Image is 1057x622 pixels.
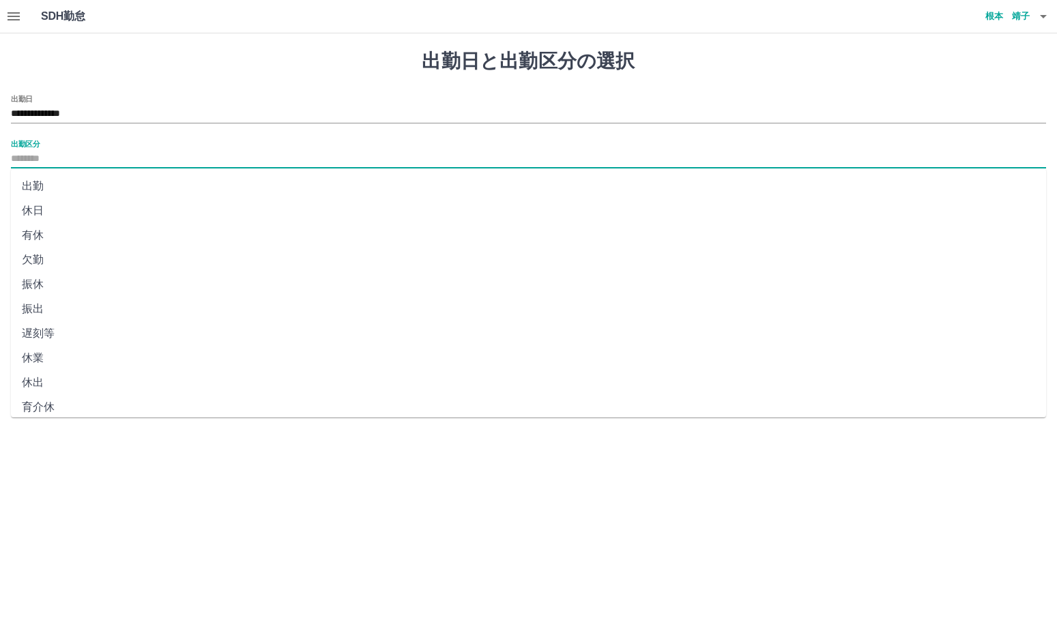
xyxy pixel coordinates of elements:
label: 出勤区分 [11,138,40,149]
li: 振出 [11,297,1046,321]
li: 欠勤 [11,248,1046,272]
li: 遅刻等 [11,321,1046,346]
li: 有休 [11,223,1046,248]
li: 休業 [11,346,1046,370]
li: 育介休 [11,395,1046,419]
li: 出勤 [11,174,1046,198]
li: 振休 [11,272,1046,297]
li: 休出 [11,370,1046,395]
li: 休日 [11,198,1046,223]
label: 出勤日 [11,93,33,104]
h1: 出勤日と出勤区分の選択 [11,50,1046,73]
